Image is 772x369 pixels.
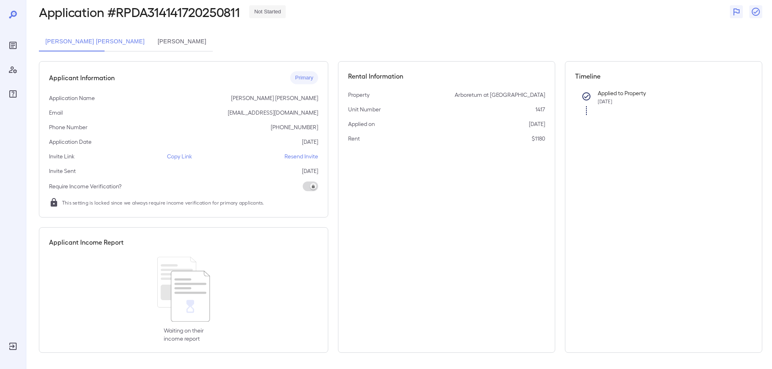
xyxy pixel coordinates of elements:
p: Arboretum at [GEOGRAPHIC_DATA] [455,91,545,99]
span: [DATE] [598,98,612,104]
p: Email [49,109,63,117]
h5: Applicant Income Report [49,237,124,247]
p: Require Income Verification? [49,182,122,190]
button: Flag Report [730,5,743,18]
h5: Rental Information [348,71,545,81]
p: Phone Number [49,123,88,131]
h5: Timeline [575,71,753,81]
p: Waiting on their income report [164,326,204,343]
span: Primary [290,74,318,82]
div: Reports [6,39,19,52]
p: Resend Invite [284,152,318,160]
div: FAQ [6,87,19,100]
h2: Application # RPDA314141720250811 [39,4,240,19]
p: Applied on [348,120,375,128]
p: [PERSON_NAME] [PERSON_NAME] [231,94,318,102]
p: Property [348,91,370,99]
p: Application Date [49,138,92,146]
p: Applied to Property [598,89,740,97]
p: [DATE] [302,167,318,175]
div: Log Out [6,340,19,353]
p: [DATE] [302,138,318,146]
p: Rent [348,134,360,143]
p: [PHONE_NUMBER] [271,123,318,131]
button: [PERSON_NAME] [PERSON_NAME] [39,32,151,51]
button: Close Report [749,5,762,18]
span: This setting is locked since we always require income verification for primary applicants. [62,198,264,207]
p: Application Name [49,94,95,102]
button: [PERSON_NAME] [151,32,213,51]
p: [DATE] [529,120,545,128]
p: Invite Link [49,152,75,160]
p: Invite Sent [49,167,76,175]
div: Manage Users [6,63,19,76]
p: 1417 [535,105,545,113]
p: [EMAIL_ADDRESS][DOMAIN_NAME] [228,109,318,117]
p: $1180 [532,134,545,143]
h5: Applicant Information [49,73,115,83]
p: Copy Link [167,152,192,160]
p: Unit Number [348,105,381,113]
span: Not Started [249,8,286,16]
